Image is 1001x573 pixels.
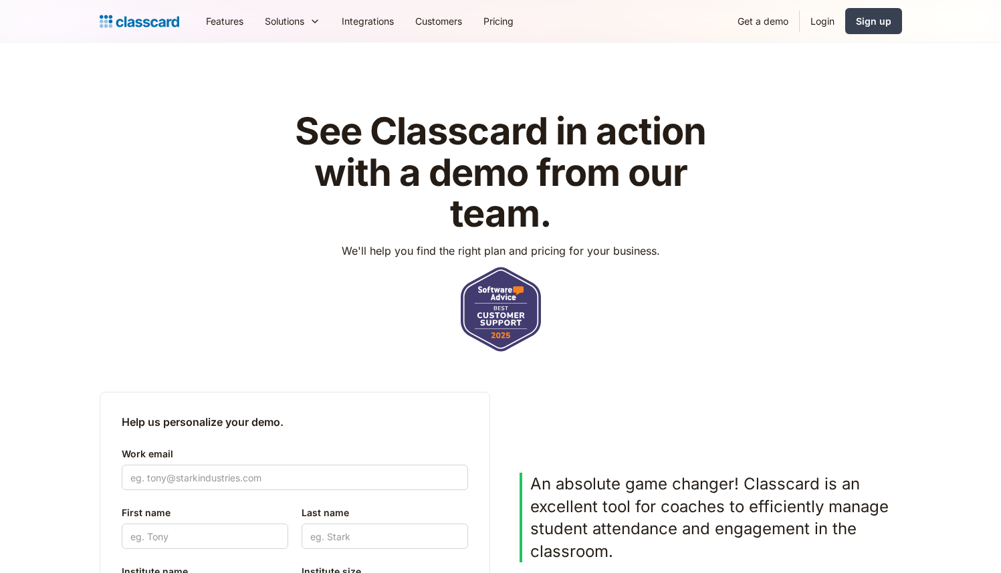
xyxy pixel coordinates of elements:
[122,446,468,462] label: Work email
[405,6,473,36] a: Customers
[302,524,468,549] input: eg. Stark
[265,14,304,28] div: Solutions
[195,6,254,36] a: Features
[122,505,288,521] label: First name
[530,473,894,562] p: An absolute game changer! Classcard is an excellent tool for coaches to efficiently manage studen...
[122,465,468,490] input: eg. tony@starkindustries.com
[254,6,331,36] div: Solutions
[331,6,405,36] a: Integrations
[342,243,660,259] p: We'll help you find the right plan and pricing for your business.
[800,6,845,36] a: Login
[473,6,524,36] a: Pricing
[845,8,902,34] a: Sign up
[122,414,468,430] h2: Help us personalize your demo.
[100,12,179,31] a: home
[122,524,288,549] input: eg. Tony
[856,14,891,28] div: Sign up
[302,505,468,521] label: Last name
[727,6,799,36] a: Get a demo
[295,108,706,236] strong: See Classcard in action with a demo from our team.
